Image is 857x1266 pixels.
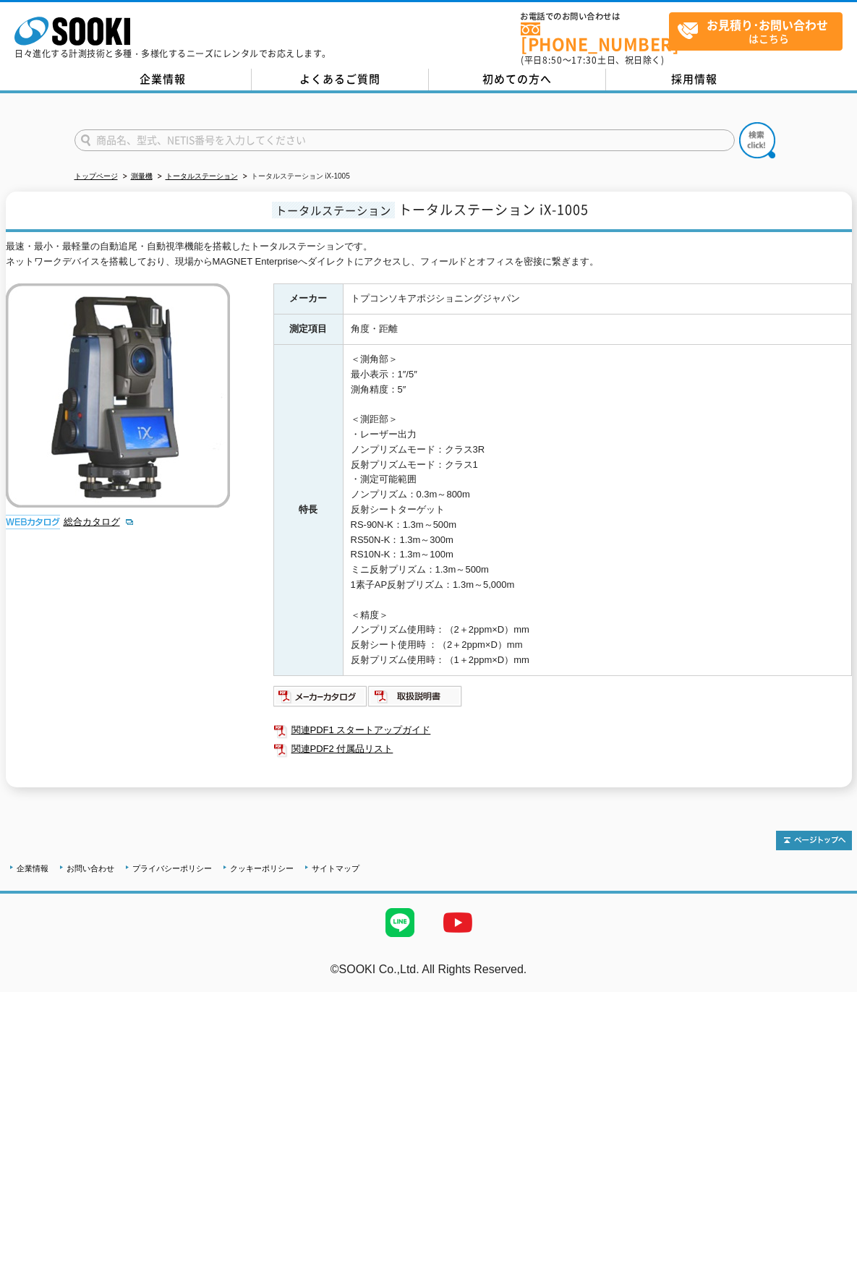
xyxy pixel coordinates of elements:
[521,22,669,52] a: [PHONE_NUMBER]
[74,129,735,151] input: 商品名、型式、NETIS番号を入力してください
[521,54,664,67] span: (平日 ～ 土日、祝日除く)
[776,831,852,850] img: トップページへ
[273,694,368,705] a: メーカーカタログ
[273,685,368,708] img: メーカーカタログ
[371,894,429,951] img: LINE
[273,345,343,676] th: 特長
[74,172,118,180] a: トップページ
[343,345,851,676] td: ＜測角部＞ 最小表示：1″/5″ 測角精度：5″ ＜測距部＞ ・レーザー出力 ノンプリズムモード：クラス3R 反射プリズムモード：クラス1 ・測定可能範囲 ノンプリズム：0.3m～800m 反射...
[739,122,775,158] img: btn_search.png
[707,16,828,33] strong: お見積り･お問い合わせ
[669,12,843,51] a: お見積り･お問い合わせはこちら
[131,172,153,180] a: 測量機
[6,239,852,270] div: 最速・最小・最軽量の自動追尾・自動視準機能を搭載したトータルステーションです。 ネットワークデバイスを搭載しており、現場からMAGNET Enterpriseへダイレクトにアクセスし、フィールド...
[542,54,563,67] span: 8:50
[64,516,135,527] a: 総合カタログ
[166,172,238,180] a: トータルステーション
[482,71,552,87] span: 初めての方へ
[312,864,359,873] a: サイトマップ
[273,740,852,758] a: 関連PDF2 付属品リスト
[571,54,597,67] span: 17:30
[240,169,350,184] li: トータルステーション iX-1005
[252,69,429,90] a: よくあるご質問
[801,978,857,990] a: テストMail
[272,202,395,218] span: トータルステーション
[6,515,60,529] img: webカタログ
[343,315,851,345] td: 角度・距離
[343,284,851,315] td: トプコンソキアポジショニングジャパン
[67,864,114,873] a: お問い合わせ
[14,49,331,58] p: 日々進化する計測技術と多種・多様化するニーズにレンタルでお応えします。
[368,694,463,705] a: 取扱説明書
[429,894,487,951] img: YouTube
[521,12,669,21] span: お電話でのお問い合わせは
[132,864,212,873] a: プライバシーポリシー
[398,200,589,219] span: トータルステーション iX-1005
[17,864,48,873] a: 企業情報
[230,864,294,873] a: クッキーポリシー
[429,69,606,90] a: 初めての方へ
[74,69,252,90] a: 企業情報
[273,721,852,740] a: 関連PDF1 スタートアップガイド
[368,685,463,708] img: 取扱説明書
[6,283,230,508] img: トータルステーション iX-1005
[273,284,343,315] th: メーカー
[273,315,343,345] th: 測定項目
[606,69,783,90] a: 採用情報
[677,13,842,49] span: はこちら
